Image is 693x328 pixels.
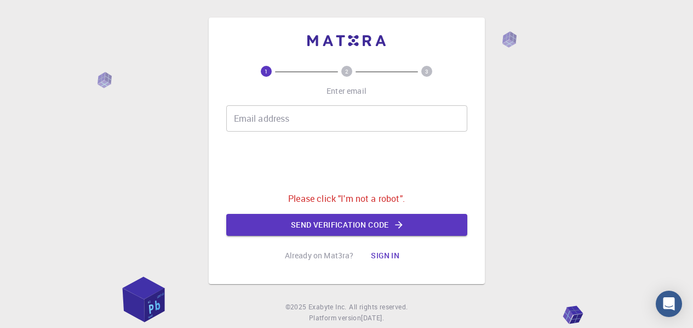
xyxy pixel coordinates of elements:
[361,313,384,322] span: [DATE] .
[656,291,682,317] div: Open Intercom Messenger
[361,313,384,324] a: [DATE].
[309,313,361,324] span: Platform version
[327,86,366,97] p: Enter email
[226,214,467,236] button: Send verification code
[285,302,308,313] span: © 2025
[345,67,348,75] text: 2
[288,192,405,205] p: Please click "I'm not a robot".
[264,140,430,183] iframe: reCAPTCHA
[362,245,408,267] button: Sign in
[425,67,428,75] text: 3
[308,302,347,313] a: Exabyte Inc.
[349,302,408,313] span: All rights reserved.
[265,67,268,75] text: 1
[308,302,347,311] span: Exabyte Inc.
[285,250,354,261] p: Already on Mat3ra?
